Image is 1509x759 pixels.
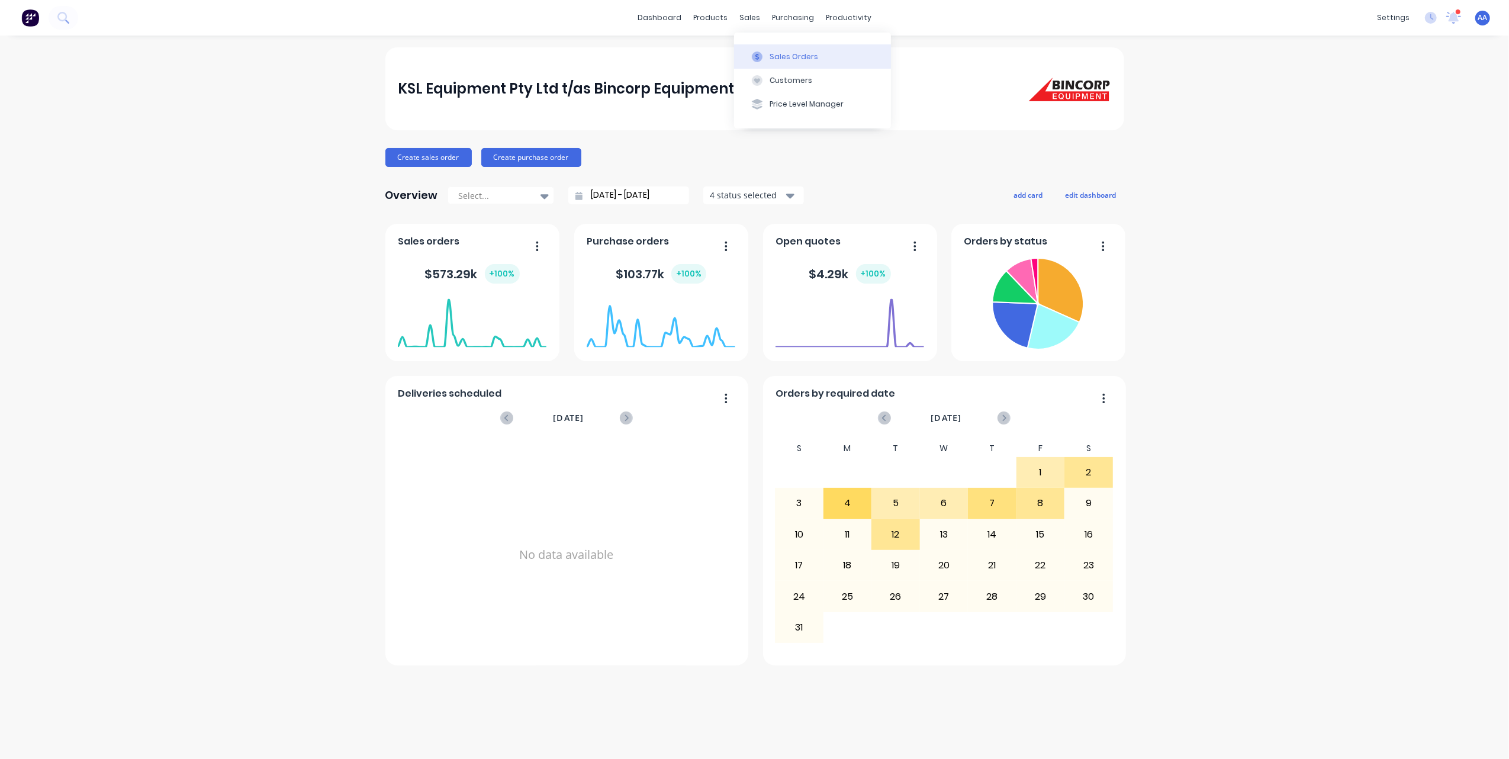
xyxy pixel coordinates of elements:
div: M [823,440,872,457]
div: 25 [824,581,871,611]
div: 1 [1017,458,1064,487]
img: KSL Equipment Pty Ltd t/as Bincorp Equipment [1028,76,1111,102]
div: Sales Orders [770,52,818,62]
div: sales [733,9,766,27]
div: 18 [824,551,871,580]
div: 19 [872,551,919,580]
button: edit dashboard [1058,187,1124,202]
div: T [968,440,1016,457]
div: 30 [1065,581,1112,611]
div: 31 [776,613,823,642]
div: $ 103.77k [616,264,706,284]
div: + 100 % [671,264,706,284]
div: 5 [872,488,919,518]
div: 29 [1017,581,1064,611]
div: 11 [824,520,871,549]
div: 23 [1065,551,1112,580]
div: 20 [921,551,968,580]
button: Sales Orders [734,44,891,68]
div: 4 status selected [710,189,784,201]
div: 2 [1065,458,1112,487]
div: 28 [969,581,1016,611]
div: + 100 % [485,264,520,284]
button: Create sales order [385,148,472,167]
div: 22 [1017,551,1064,580]
div: W [920,440,969,457]
div: 14 [969,520,1016,549]
span: Orders by required date [776,387,895,401]
div: 12 [872,520,919,549]
div: 27 [921,581,968,611]
div: 26 [872,581,919,611]
button: Price Level Manager [734,92,891,116]
div: 7 [969,488,1016,518]
div: $ 573.29k [425,264,520,284]
div: 6 [921,488,968,518]
div: 9 [1065,488,1112,518]
span: Purchase orders [587,234,669,249]
div: products [687,9,733,27]
div: KSL Equipment Pty Ltd t/as Bincorp Equipment [398,77,734,101]
div: S [1064,440,1113,457]
span: [DATE] [931,411,961,424]
div: 17 [776,551,823,580]
div: S [775,440,823,457]
div: F [1016,440,1065,457]
span: Open quotes [776,234,841,249]
div: 4 [824,488,871,518]
span: AA [1478,12,1488,23]
div: 16 [1065,520,1112,549]
div: settings [1371,9,1415,27]
div: 21 [969,551,1016,580]
div: 8 [1017,488,1064,518]
img: Factory [21,9,39,27]
div: No data available [398,440,735,670]
div: Overview [385,184,438,207]
button: Create purchase order [481,148,581,167]
a: dashboard [632,9,687,27]
div: 24 [776,581,823,611]
div: productivity [820,9,877,27]
div: 15 [1017,520,1064,549]
div: Price Level Manager [770,99,844,110]
div: 13 [921,520,968,549]
div: 10 [776,520,823,549]
button: Customers [734,69,891,92]
span: Orders by status [964,234,1047,249]
div: 3 [776,488,823,518]
div: + 100 % [856,264,891,284]
span: Sales orders [398,234,459,249]
div: purchasing [766,9,820,27]
div: Customers [770,75,812,86]
span: Deliveries scheduled [398,387,501,401]
button: add card [1006,187,1051,202]
div: T [871,440,920,457]
button: 4 status selected [703,186,804,204]
span: [DATE] [553,411,584,424]
div: $ 4.29k [809,264,891,284]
